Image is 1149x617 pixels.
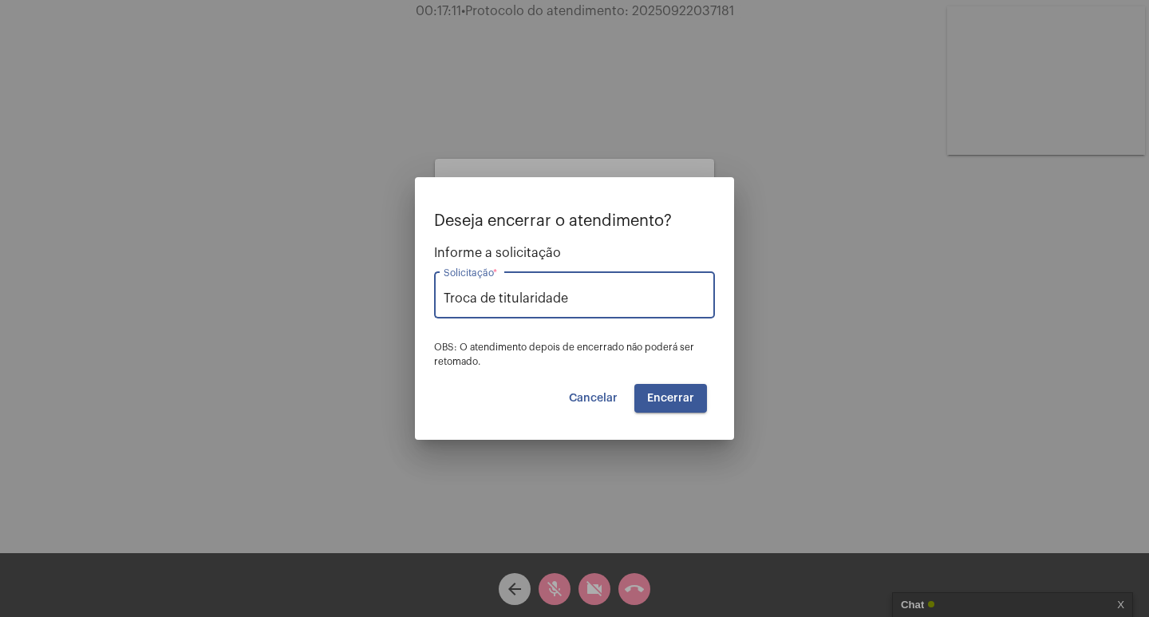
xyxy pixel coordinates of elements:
[434,342,694,366] span: OBS: O atendimento depois de encerrado não poderá ser retomado.
[634,384,707,413] button: Encerrar
[434,212,715,230] p: Deseja encerrar o atendimento?
[434,246,715,260] span: Informe a solicitação
[556,384,630,413] button: Cancelar
[569,393,618,404] span: Cancelar
[647,393,694,404] span: Encerrar
[444,291,705,306] input: Buscar solicitação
